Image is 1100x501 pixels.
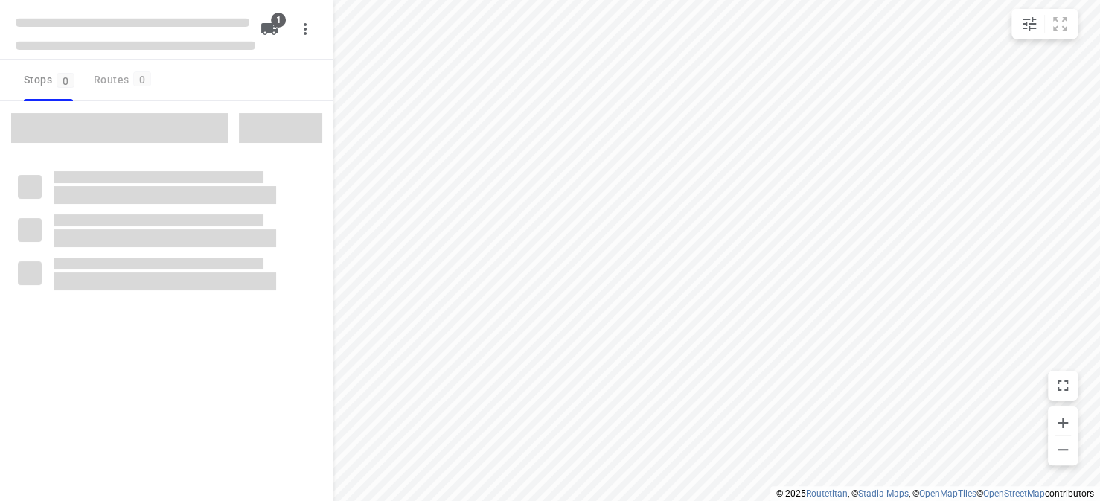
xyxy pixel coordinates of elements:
a: Stadia Maps [858,488,909,499]
a: Routetitan [806,488,848,499]
div: small contained button group [1011,9,1078,39]
a: OpenMapTiles [919,488,976,499]
a: OpenStreetMap [983,488,1045,499]
li: © 2025 , © , © © contributors [776,488,1094,499]
button: Map settings [1014,9,1044,39]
